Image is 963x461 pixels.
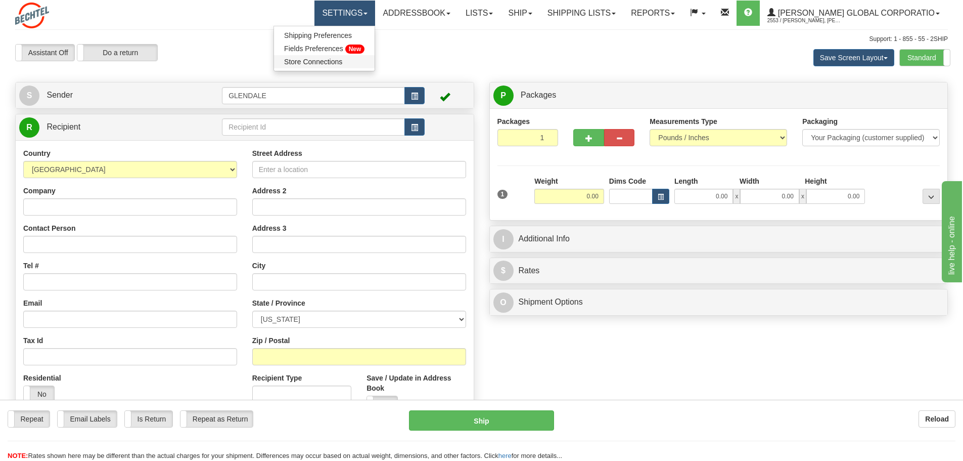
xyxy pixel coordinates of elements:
[919,410,955,428] button: Reload
[8,452,28,459] span: NOTE:
[375,1,458,26] a: Addressbook
[252,186,287,196] label: Address 2
[314,1,375,26] a: Settings
[15,35,948,44] div: Support: 1 - 855 - 55 - 2SHIP
[180,411,253,427] label: Repeat as Return
[47,122,80,131] span: Recipient
[775,9,935,17] span: [PERSON_NAME] Global Corporatio
[498,452,512,459] a: here
[222,118,405,136] input: Recipient Id
[940,179,962,282] iframe: chat widget
[609,176,646,186] label: Dims Code
[23,336,43,346] label: Tax Id
[252,161,466,178] input: Enter a location
[345,45,365,54] span: New
[493,292,944,313] a: OShipment Options
[674,176,698,186] label: Length
[19,86,39,106] span: S
[493,86,514,106] span: P
[47,91,73,99] span: Sender
[923,189,940,204] div: ...
[802,116,838,127] label: Packaging
[740,176,759,186] label: Width
[252,336,290,346] label: Zip / Postal
[521,91,556,99] span: Packages
[367,396,397,412] label: No
[497,116,530,127] label: Packages
[799,189,806,204] span: x
[813,49,894,66] button: Save Screen Layout
[493,261,514,281] span: $
[8,411,50,427] label: Repeat
[534,176,558,186] label: Weight
[8,6,94,18] div: live help - online
[409,410,554,431] button: Ship
[900,50,950,66] label: Standard
[252,148,302,158] label: Street Address
[23,148,51,158] label: Country
[23,261,39,271] label: Tel #
[493,85,944,106] a: P Packages
[24,386,54,402] label: No
[19,117,200,138] a: R Recipient
[493,261,944,281] a: $Rates
[493,229,514,249] span: I
[252,298,305,308] label: State / Province
[458,1,500,26] a: Lists
[733,189,740,204] span: x
[252,261,265,271] label: City
[77,45,157,61] label: Do a return
[23,373,61,383] label: Residential
[274,29,375,42] a: Shipping Preferences
[284,58,342,66] span: Store Connections
[125,411,172,427] label: Is Return
[500,1,539,26] a: Ship
[493,229,944,249] a: IAdditional Info
[760,1,947,26] a: [PERSON_NAME] Global Corporatio 2553 / [PERSON_NAME], [PERSON_NAME]
[19,85,222,106] a: S Sender
[497,190,508,199] span: 1
[493,292,514,313] span: O
[222,87,405,104] input: Sender Id
[767,16,843,26] span: 2553 / [PERSON_NAME], [PERSON_NAME]
[16,45,74,61] label: Assistant Off
[58,411,117,427] label: Email Labels
[23,186,56,196] label: Company
[274,42,375,55] a: Fields Preferences New
[805,176,827,186] label: Height
[252,373,302,383] label: Recipient Type
[252,223,287,233] label: Address 3
[23,223,75,233] label: Contact Person
[15,3,49,28] img: logo2553.jpg
[23,298,42,308] label: Email
[925,415,949,423] b: Reload
[19,117,39,138] span: R
[623,1,682,26] a: Reports
[284,45,343,53] span: Fields Preferences
[650,116,717,127] label: Measurements Type
[274,55,375,68] a: Store Connections
[540,1,623,26] a: Shipping lists
[284,31,352,39] span: Shipping Preferences
[366,373,466,393] label: Save / Update in Address Book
